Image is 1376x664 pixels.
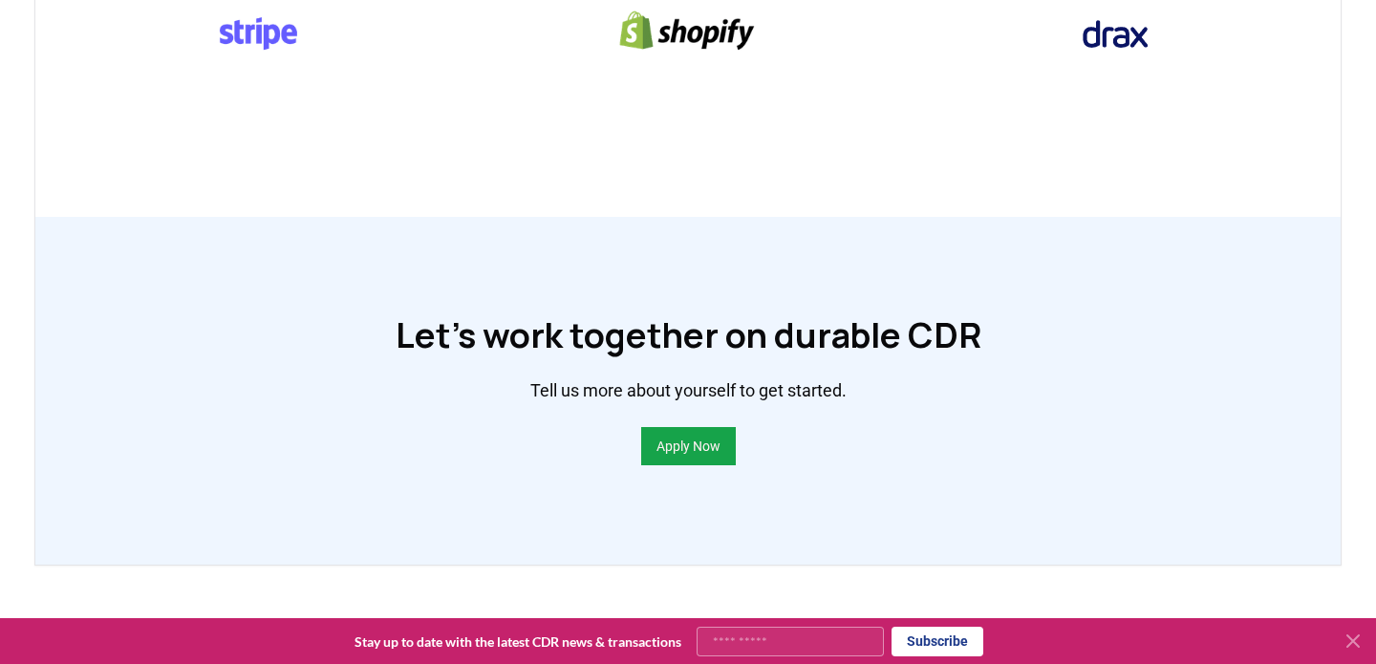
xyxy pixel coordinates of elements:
p: Tell us more about yourself to get started. [530,377,847,404]
h1: Let’s work together on durable CDR [396,316,981,354]
a: Apply Now [656,437,720,456]
button: Apply Now [641,427,736,465]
